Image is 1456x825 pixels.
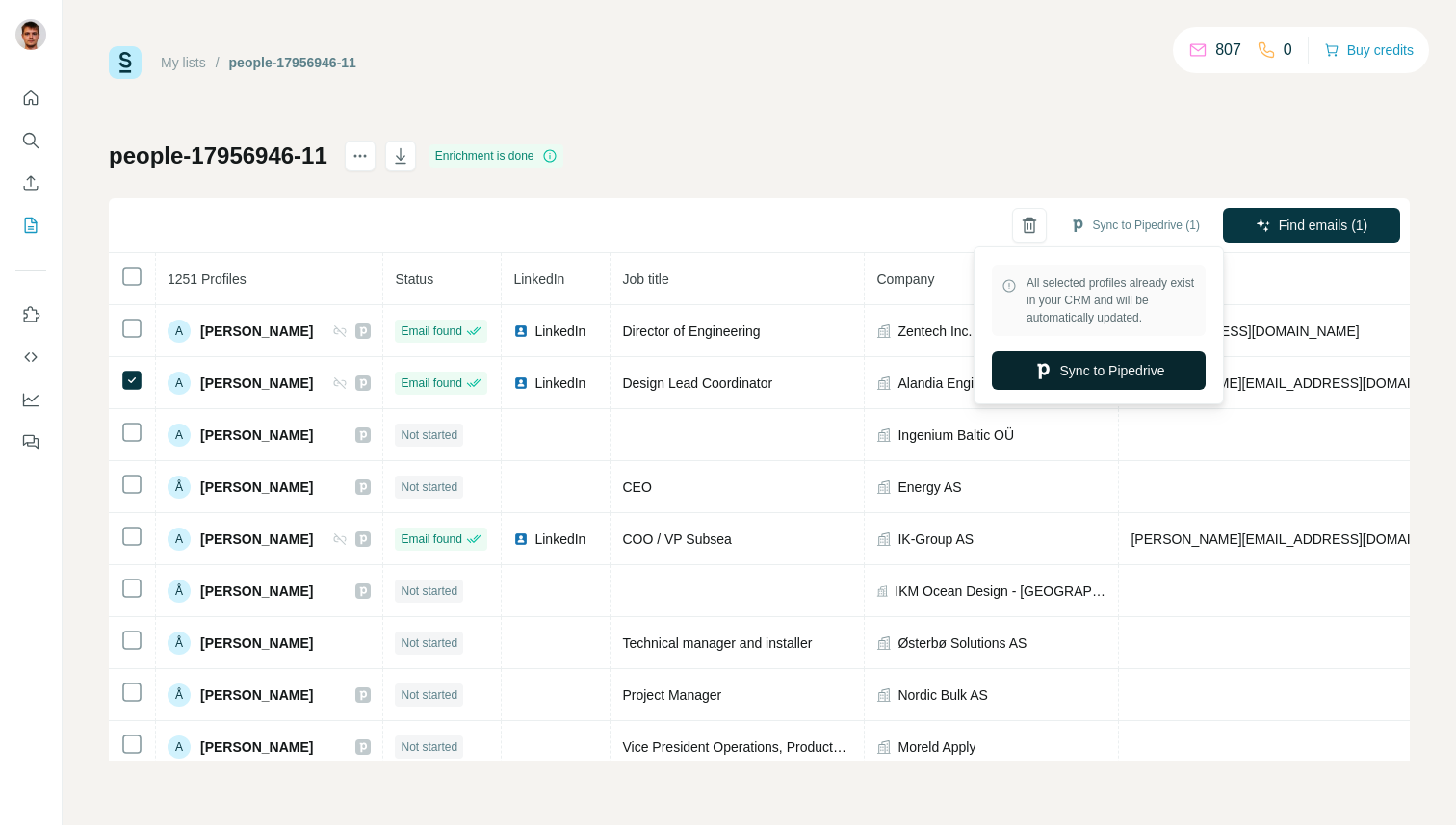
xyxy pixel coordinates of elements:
span: 1251 Profiles [168,271,247,287]
img: LinkedIn logo [513,531,529,547]
li: / [216,53,220,72]
button: Quick start [15,81,46,116]
span: Ingenium Baltic OÜ [897,425,1014,445]
span: Not started [401,478,457,496]
img: LinkedIn logo [513,375,529,391]
span: Director of Engineering [622,323,760,339]
div: Å [168,683,191,707]
button: Buy credits [1324,37,1414,64]
span: [PERSON_NAME] [200,737,313,757]
button: Dashboard [15,382,46,417]
button: Use Surfe on LinkedIn [15,297,46,332]
span: Email found [401,322,461,340]
span: [PERSON_NAME] [200,685,313,705]
span: [PERSON_NAME] [200,425,313,445]
span: Vice President Operations, Products & Services [622,739,907,755]
p: 0 [1284,39,1292,62]
button: Sync to Pipedrive (1) [1056,211,1213,240]
span: Not started [401,686,457,704]
span: Status [395,271,433,287]
button: Sync to Pipedrive [992,351,1206,390]
div: A [168,424,191,447]
span: LinkedIn [513,271,564,287]
button: Use Surfe API [15,340,46,374]
button: My lists [15,208,46,243]
button: Search [15,123,46,158]
img: LinkedIn logo [513,323,529,339]
span: [PERSON_NAME] [200,322,313,341]
div: Å [168,580,191,603]
img: Surfe Logo [109,46,142,79]
span: LinkedIn [534,322,585,341]
span: [PERSON_NAME] [200,633,313,653]
span: Company [876,271,934,287]
span: [PERSON_NAME] [200,529,313,549]
span: Email found [401,530,461,548]
span: [PERSON_NAME] [200,477,313,497]
span: [EMAIL_ADDRESS][DOMAIN_NAME] [1131,323,1359,339]
span: CEO [622,479,651,495]
span: All selected profiles already exist in your CRM and will be automatically updated. [1027,274,1196,326]
span: [PERSON_NAME] [200,374,313,393]
span: IK-Group AS [897,529,974,549]
div: Å [168,476,191,499]
span: Technical manager and installer [622,635,812,651]
span: Moreld Apply [897,737,975,757]
button: Find emails (1) [1223,208,1400,243]
div: Enrichment is done [429,144,563,168]
span: IKM Ocean Design - [GEOGRAPHIC_DATA] [895,581,1106,601]
span: Project Manager [622,687,721,703]
span: Design Lead Coordinator [622,375,772,391]
span: LinkedIn [534,374,585,393]
div: A [168,320,191,343]
div: Å [168,632,191,655]
span: Job title [622,271,668,287]
span: [PERSON_NAME] [200,581,313,601]
p: 807 [1215,39,1241,62]
div: A [168,528,191,551]
span: Nordic Bulk AS [897,685,987,705]
span: Not started [401,738,457,756]
div: A [168,735,191,759]
button: actions [345,141,376,171]
span: Find emails (1) [1279,216,1368,235]
span: COO / VP Subsea [622,531,731,547]
span: Not started [401,582,457,600]
span: Not started [401,426,457,444]
span: Email found [401,374,461,392]
span: LinkedIn [534,529,585,549]
span: Alandia Engineering Inc [897,374,1040,393]
span: Not started [401,634,457,652]
img: Avatar [15,19,46,50]
span: Zentech Inc. [897,322,972,341]
div: A [168,372,191,395]
button: Enrich CSV [15,166,46,200]
span: Østerbø Solutions AS [897,633,1027,653]
a: My lists [161,55,206,70]
span: Energy AS [897,477,961,497]
button: Feedback [15,425,46,459]
div: people-17956946-11 [229,53,356,72]
h1: people-17956946-11 [109,141,327,171]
